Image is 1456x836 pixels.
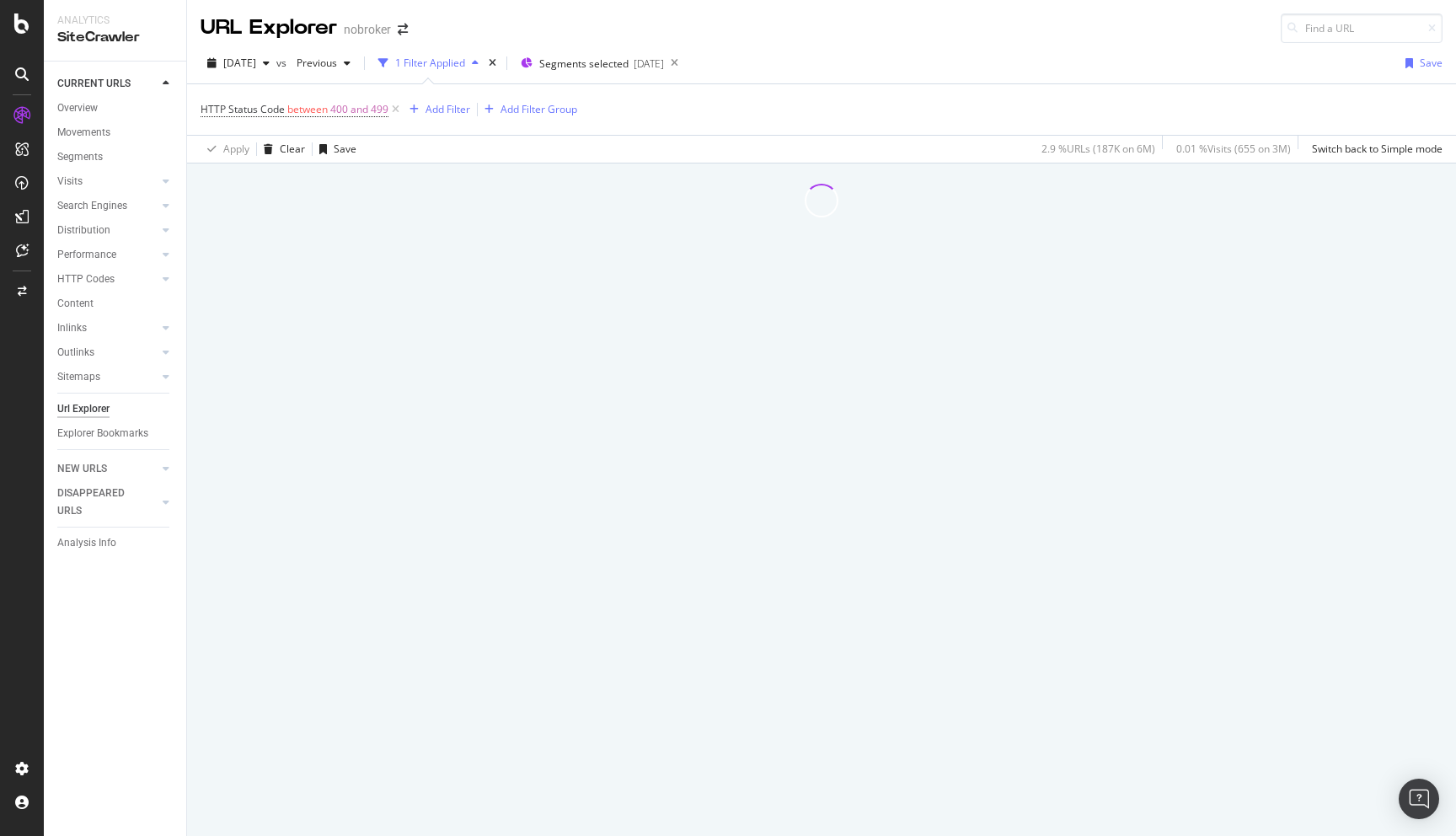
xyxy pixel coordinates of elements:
a: Sitemaps [57,368,158,386]
div: 1 Filter Applied [395,56,465,70]
div: Content [57,295,94,313]
a: HTTP Codes [57,271,158,288]
span: vs [276,56,290,70]
a: Analysis Info [57,534,174,552]
button: Add Filter [403,99,470,120]
a: Performance [57,246,158,264]
a: Explorer Bookmarks [57,425,174,442]
div: SiteCrawler [57,28,173,47]
div: Url Explorer [57,400,110,418]
a: Search Engines [57,197,158,215]
button: Save [313,136,356,163]
div: Segments [57,148,103,166]
div: Apply [223,142,249,156]
div: Search Engines [57,197,127,215]
div: Analytics [57,13,173,28]
div: Overview [57,99,98,117]
div: Sitemaps [57,368,100,386]
button: 1 Filter Applied [372,50,485,77]
button: Clear [257,136,305,163]
div: Open Intercom Messenger [1399,779,1439,819]
span: Segments selected [539,56,629,71]
div: Add Filter [426,102,470,116]
div: Clear [280,142,305,156]
button: Add Filter Group [478,99,577,120]
div: HTTP Codes [57,271,115,288]
span: 400 and 499 [330,98,388,121]
a: CURRENT URLS [57,75,158,93]
a: Visits [57,173,158,190]
div: nobroker [344,21,391,38]
div: Movements [57,124,110,142]
div: CURRENT URLS [57,75,131,93]
a: DISAPPEARED URLS [57,485,158,520]
a: Content [57,295,174,313]
a: Overview [57,99,174,117]
div: Save [334,142,356,156]
div: DISAPPEARED URLS [57,485,142,520]
div: Switch back to Simple mode [1312,142,1443,156]
div: Add Filter Group [500,102,577,116]
span: 2025 Aug. 4th [223,56,256,70]
div: Save [1420,56,1443,70]
a: Movements [57,124,174,142]
span: HTTP Status Code [201,102,285,116]
a: Outlinks [57,344,158,362]
div: [DATE] [634,56,664,71]
div: arrow-right-arrow-left [398,24,408,35]
button: Previous [290,50,357,77]
div: Analysis Info [57,534,116,552]
div: 2.9 % URLs ( 187K on 6M ) [1041,142,1155,156]
div: times [485,55,500,72]
div: Outlinks [57,344,94,362]
button: [DATE] [201,50,276,77]
button: Segments selected[DATE] [514,50,664,77]
a: Inlinks [57,319,158,337]
button: Apply [201,136,249,163]
div: NEW URLS [57,460,107,478]
div: Visits [57,173,83,190]
a: NEW URLS [57,460,158,478]
div: Distribution [57,222,110,239]
a: Segments [57,148,174,166]
button: Save [1399,50,1443,77]
input: Find a URL [1281,13,1443,43]
div: Inlinks [57,319,87,337]
span: between [287,102,328,116]
div: 0.01 % Visits ( 655 on 3M ) [1176,142,1291,156]
a: Url Explorer [57,400,174,418]
div: URL Explorer [201,13,337,42]
div: Explorer Bookmarks [57,425,148,442]
div: Performance [57,246,116,264]
button: Switch back to Simple mode [1305,136,1443,163]
span: Previous [290,56,337,70]
a: Distribution [57,222,158,239]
